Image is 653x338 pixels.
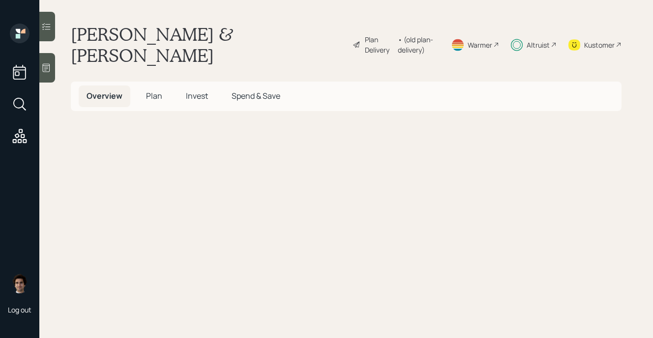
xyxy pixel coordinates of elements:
[584,40,615,50] div: Kustomer
[10,274,30,293] img: harrison-schaefer-headshot-2.png
[8,305,31,314] div: Log out
[232,90,280,101] span: Spend & Save
[365,34,393,55] div: Plan Delivery
[186,90,208,101] span: Invest
[468,40,492,50] div: Warmer
[146,90,162,101] span: Plan
[87,90,122,101] span: Overview
[527,40,550,50] div: Altruist
[71,24,345,66] h1: [PERSON_NAME] & [PERSON_NAME]
[398,34,439,55] div: • (old plan-delivery)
